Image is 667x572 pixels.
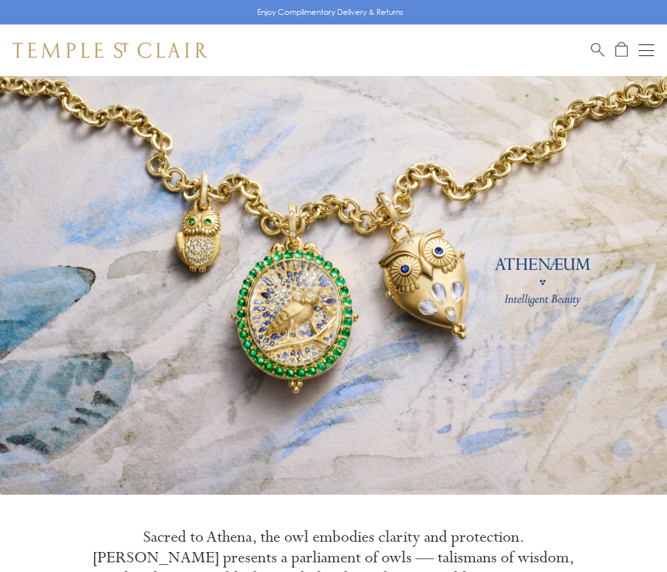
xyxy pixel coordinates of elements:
a: Search [591,42,604,58]
img: Temple St. Clair [13,43,208,58]
button: Open navigation [639,43,654,58]
a: Open Shopping Bag [615,42,628,58]
p: Enjoy Complimentary Delivery & Returns [257,6,403,19]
